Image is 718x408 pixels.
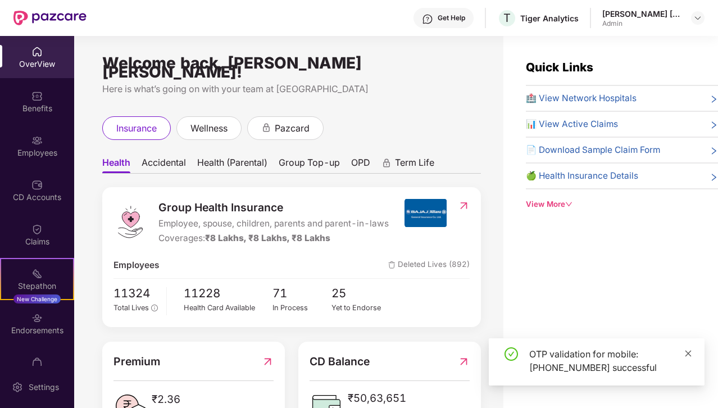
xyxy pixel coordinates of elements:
[31,90,43,102] img: svg+xml;base64,PHN2ZyBpZD0iQmVuZWZpdHMiIHhtbG5zPSJodHRwOi8vd3d3LnczLm9yZy8yMDAwL3N2ZyIgd2lkdGg9Ij...
[520,13,579,24] div: Tiger Analytics
[113,205,147,239] img: logo
[25,382,62,393] div: Settings
[31,179,43,191] img: svg+xml;base64,PHN2ZyBpZD0iQ0RfQWNjb3VudHMiIGRhdGEtbmFtZT0iQ0QgQWNjb3VudHMiIHhtbG5zPSJodHRwOi8vd3...
[12,382,23,393] img: svg+xml;base64,PHN2ZyBpZD0iU2V0dGluZy0yMHgyMCIgeG1sbnM9Imh0dHA6Ly93d3cudzMub3JnLzIwMDAvc3ZnIiB3aW...
[113,303,149,312] span: Total Lives
[158,217,389,230] span: Employee, spouse, children, parents and parent-in-laws
[388,259,470,272] span: Deleted Lives (892)
[710,94,718,105] span: right
[31,268,43,279] img: svg+xml;base64,PHN2ZyB4bWxucz0iaHR0cDovL3d3dy53My5vcmcvMjAwMC9zdmciIHdpZHRoPSIyMSIgaGVpZ2h0PSIyMC...
[190,121,228,135] span: wellness
[31,135,43,146] img: svg+xml;base64,PHN2ZyBpZD0iRW1wbG95ZWVzIiB4bWxucz0iaHR0cDovL3d3dy53My5vcmcvMjAwMC9zdmciIHdpZHRoPS...
[602,19,681,28] div: Admin
[710,171,718,183] span: right
[602,8,681,19] div: [PERSON_NAME] [PERSON_NAME]
[526,92,637,105] span: 🏥 View Network Hospitals
[1,280,73,292] div: Stepathon
[275,121,310,135] span: pazcard
[262,353,274,370] img: RedirectIcon
[102,58,481,76] div: Welcome back, [PERSON_NAME] [PERSON_NAME]!
[31,224,43,235] img: svg+xml;base64,PHN2ZyBpZD0iQ2xhaW0iIHhtbG5zPSJodHRwOi8vd3d3LnczLm9yZy8yMDAwL3N2ZyIgd2lkdGg9IjIwIi...
[505,347,518,361] span: check-circle
[279,157,340,173] span: Group Top-up
[197,157,267,173] span: Health (Parental)
[565,201,572,208] span: down
[526,169,638,183] span: 🍏 Health Insurance Details
[710,146,718,157] span: right
[684,350,692,357] span: close
[526,143,660,157] span: 📄 Download Sample Claim Form
[113,259,159,272] span: Employees
[710,120,718,131] span: right
[116,121,157,135] span: insurance
[526,198,718,210] div: View More
[158,199,389,216] span: Group Health Insurance
[310,353,370,370] span: CD Balance
[388,261,396,269] img: deleteIcon
[102,157,130,173] span: Health
[184,284,272,303] span: 11228
[151,305,157,311] span: info-circle
[113,353,160,370] span: Premium
[142,157,186,173] span: Accidental
[261,123,271,133] div: animation
[272,302,332,314] div: In Process
[503,11,511,25] span: T
[438,13,465,22] div: Get Help
[152,391,221,408] span: ₹2.36
[331,302,391,314] div: Yet to Endorse
[458,353,470,370] img: RedirectIcon
[693,13,702,22] img: svg+xml;base64,PHN2ZyBpZD0iRHJvcGRvd24tMzJ4MzIiIHhtbG5zPSJodHRwOi8vd3d3LnczLm9yZy8yMDAwL3N2ZyIgd2...
[529,347,691,374] div: OTP validation for mobile: [PHONE_NUMBER] successful
[13,294,61,303] div: New Challenge
[458,200,470,211] img: RedirectIcon
[13,11,87,25] img: New Pazcare Logo
[158,232,389,245] div: Coverages:
[184,302,272,314] div: Health Card Available
[405,199,447,227] img: insurerIcon
[381,158,392,168] div: animation
[526,60,593,74] span: Quick Links
[102,82,481,96] div: Here is what’s going on with your team at [GEOGRAPHIC_DATA]
[31,357,43,368] img: svg+xml;base64,PHN2ZyBpZD0iTXlfT3JkZXJzIiBkYXRhLW5hbWU9Ik15IE9yZGVycyIgeG1sbnM9Imh0dHA6Ly93d3cudz...
[272,284,332,303] span: 71
[113,284,158,303] span: 11324
[351,157,370,173] span: OPD
[331,284,391,303] span: 25
[422,13,433,25] img: svg+xml;base64,PHN2ZyBpZD0iSGVscC0zMngzMiIgeG1sbnM9Imh0dHA6Ly93d3cudzMub3JnLzIwMDAvc3ZnIiB3aWR0aD...
[348,390,425,407] span: ₹50,63,651
[31,312,43,324] img: svg+xml;base64,PHN2ZyBpZD0iRW5kb3JzZW1lbnRzIiB4bWxucz0iaHR0cDovL3d3dy53My5vcmcvMjAwMC9zdmciIHdpZH...
[526,117,618,131] span: 📊 View Active Claims
[31,46,43,57] img: svg+xml;base64,PHN2ZyBpZD0iSG9tZSIgeG1sbnM9Imh0dHA6Ly93d3cudzMub3JnLzIwMDAvc3ZnIiB3aWR0aD0iMjAiIG...
[205,233,330,243] span: ₹8 Lakhs, ₹8 Lakhs, ₹8 Lakhs
[395,157,434,173] span: Term Life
